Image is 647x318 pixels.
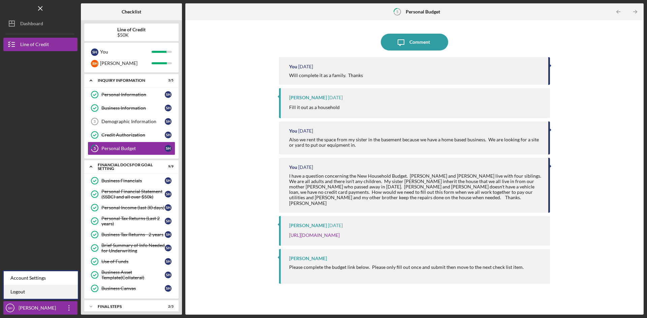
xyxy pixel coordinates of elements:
[101,92,165,97] div: Personal Information
[165,145,172,152] div: S H
[165,105,172,111] div: S H
[88,282,175,295] a: Business CanvasSH
[161,305,174,309] div: 2 / 3
[91,60,98,67] div: R H
[406,9,440,14] b: Personal Budget
[88,201,175,214] a: Personal Income (last 30 days)SH
[101,146,165,151] div: Personal Budget
[165,191,172,198] div: S H
[101,216,165,226] div: Personal Tax Returns (Last 2 years)
[122,9,141,14] b: Checklist
[289,137,542,148] div: Also we rent the space from my sister in the basement because we have a home based business. We a...
[165,258,172,265] div: S H
[289,95,327,100] div: [PERSON_NAME]
[165,118,172,125] div: S H
[4,271,78,285] div: Account Settings
[289,128,297,134] div: You
[17,301,61,316] div: [PERSON_NAME]
[165,285,172,292] div: S H
[88,128,175,142] a: Credit AuthorizationSH
[94,146,96,151] tspan: 5
[101,105,165,111] div: Business Information
[289,256,327,261] div: [PERSON_NAME]
[289,264,524,270] div: Please complete the budget link below. Please only fill out once and submit then move to the next...
[88,174,175,187] a: Business FinancialsSH
[328,223,343,228] time: 2025-08-04 16:44
[101,178,165,183] div: Business Financials
[88,115,175,128] a: 3Demographic InformationSH
[165,204,172,211] div: S H
[98,163,157,171] div: Financial Docs for Goal Setting
[409,34,430,50] div: Comment
[289,64,297,69] div: You
[8,306,12,310] text: SH
[289,165,297,170] div: You
[91,48,98,56] div: S H
[4,285,78,299] a: Logout
[117,27,146,32] b: Line of Credit
[161,165,174,169] div: 9 / 9
[101,270,165,280] div: Business Asset Template(Collateral)
[396,9,398,14] tspan: 5
[117,32,146,38] div: $50K
[88,101,175,115] a: Business InformationSH
[98,305,157,309] div: FINAL STEPS
[289,73,363,78] div: Will complete it as a family. Thanks
[101,119,165,124] div: Demographic Information
[289,223,327,228] div: [PERSON_NAME]
[298,64,313,69] time: 2025-08-13 17:01
[101,205,165,210] div: Personal Income (last 30 days)
[20,38,49,53] div: Line of Credit
[20,17,43,32] div: Dashboard
[88,88,175,101] a: Personal InformationSH
[88,142,175,155] a: 5Personal BudgetSH
[161,78,174,82] div: 3 / 5
[3,38,78,51] button: Line of Credit
[165,91,172,98] div: S H
[88,255,175,268] a: Use of FundsSH
[289,232,340,238] a: [URL][DOMAIN_NAME]
[100,46,152,58] div: You
[101,243,165,253] div: Brief Summary of Info Needed for Underwriting
[165,272,172,278] div: S H
[3,17,78,30] button: Dashboard
[88,228,175,241] a: Business Tax Returns - 2 yearsSH
[101,189,165,200] div: Personal Financial Statement (SSBCI and all over $50k)
[298,128,313,134] time: 2025-08-13 02:11
[165,132,172,138] div: S H
[165,218,172,224] div: S H
[298,165,313,170] time: 2025-08-13 02:09
[165,245,172,251] div: S H
[88,268,175,282] a: Business Asset Template(Collateral)SH
[98,78,157,82] div: INQUIRY INFORMATION
[165,177,172,184] div: S H
[88,214,175,228] a: Personal Tax Returns (Last 2 years)SH
[88,241,175,255] a: Brief Summary of Info Needed for UnderwritingSH
[3,301,78,315] button: SH[PERSON_NAME]
[289,104,340,111] p: Fill it out as a household
[165,231,172,238] div: S H
[101,132,165,138] div: Credit Authorization
[101,259,165,264] div: Use of Funds
[88,187,175,201] a: Personal Financial Statement (SSBCI and all over $50k)SH
[101,286,165,291] div: Business Canvas
[100,58,152,69] div: [PERSON_NAME]
[94,119,96,123] tspan: 3
[328,95,343,100] time: 2025-08-13 16:42
[289,173,542,206] div: I have a question concerning the New Household Budget. [PERSON_NAME] and [PERSON_NAME] live with ...
[381,34,448,50] button: Comment
[101,232,165,237] div: Business Tax Returns - 2 years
